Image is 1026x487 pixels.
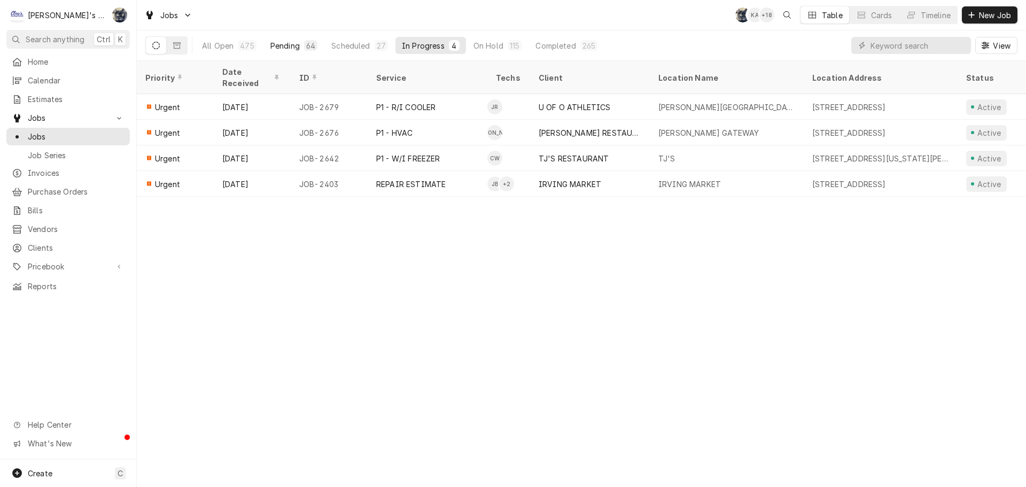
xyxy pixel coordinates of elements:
span: View [991,40,1013,51]
span: K [118,34,123,45]
a: Purchase Orders [6,183,130,200]
div: Sarah Bendele's Avatar [735,7,750,22]
div: SB [735,7,750,22]
span: New Job [977,10,1013,21]
a: Go to What's New [6,435,130,452]
div: [PERSON_NAME] GATEWAY [658,127,759,138]
a: Calendar [6,72,130,89]
div: Active [976,127,1002,138]
button: View [975,37,1017,54]
div: Location Name [658,72,793,83]
div: P1 - HVAC [376,127,413,138]
span: Jobs [28,131,125,142]
div: All Open [202,40,234,51]
span: Search anything [26,34,84,45]
a: Estimates [6,90,130,108]
span: Clients [28,242,125,253]
div: ID [299,72,357,83]
div: 115 [510,40,519,51]
div: JOB-2642 [291,145,368,171]
span: Help Center [28,419,123,430]
a: Job Series [6,146,130,164]
span: Vendors [28,223,125,235]
div: 475 [240,40,254,51]
span: Reports [28,281,125,292]
div: Techs [496,72,522,83]
span: What's New [28,438,123,449]
span: C [118,468,123,479]
div: [DATE] [214,120,291,145]
button: Open search [779,6,796,24]
div: Scheduled [331,40,370,51]
div: [STREET_ADDRESS] [812,179,886,190]
div: 's Avatar [499,176,514,191]
div: KA [748,7,763,22]
span: Calendar [28,75,125,86]
a: Go to Pricebook [6,258,130,275]
div: JB [487,176,502,191]
div: [PERSON_NAME][GEOGRAPHIC_DATA] [658,102,795,113]
div: IRVING MARKET [539,179,601,190]
div: Active [976,102,1002,113]
div: [STREET_ADDRESS] [812,102,886,113]
span: Home [28,56,125,67]
div: + 18 [759,7,774,22]
div: P1 - R/I COOLER [376,102,436,113]
div: SB [112,7,127,22]
span: Invoices [28,167,125,179]
span: Urgent [155,127,180,138]
div: + 2 [499,176,514,191]
span: Bills [28,205,125,216]
div: Sarah Bendele's Avatar [112,7,127,22]
a: Invoices [6,164,130,182]
span: Ctrl [97,34,111,45]
div: 64 [306,40,315,51]
div: JOB-2676 [291,120,368,145]
div: IRVING MARKET [658,179,721,190]
div: REPAIR ESTIMATE [376,179,446,190]
a: Bills [6,202,130,219]
div: In Progress [402,40,445,51]
span: Purchase Orders [28,186,125,197]
a: Home [6,53,130,71]
div: 27 [377,40,386,51]
div: On Hold [473,40,503,51]
div: JOB-2679 [291,94,368,120]
div: Completed [535,40,576,51]
div: Location Address [812,72,947,83]
a: Vendors [6,220,130,238]
div: Client [539,72,639,83]
div: [DATE] [214,94,291,120]
div: Korey Austin's Avatar [748,7,763,22]
div: 4 [451,40,457,51]
a: Clients [6,239,130,257]
span: Create [28,469,52,478]
span: Urgent [155,102,180,113]
div: Joey Brabb's Avatar [487,176,502,191]
div: P1 - W/I FREEZER [376,153,440,164]
button: Search anythingCtrlK [6,30,130,49]
div: 's Avatar [759,7,774,22]
span: Jobs [28,112,108,123]
span: Pricebook [28,261,108,272]
div: [STREET_ADDRESS][US_STATE][PERSON_NAME] [812,153,949,164]
span: Jobs [160,10,178,21]
a: Go to Jobs [6,109,130,127]
div: [STREET_ADDRESS] [812,127,886,138]
div: [PERSON_NAME] [487,125,502,140]
div: Active [976,153,1002,164]
div: Date Received [222,66,280,89]
div: [PERSON_NAME]'s Refrigeration [28,10,106,21]
div: [PERSON_NAME] RESTAURANT [539,127,641,138]
span: Estimates [28,94,125,105]
div: U OF O ATHLETICS [539,102,611,113]
div: CW [487,151,502,166]
div: Cameron Ward's Avatar [487,151,502,166]
div: Clay's Refrigeration's Avatar [10,7,25,22]
div: Jeff Rue's Avatar [487,99,502,114]
div: Cards [871,10,892,21]
div: Priority [145,72,203,83]
div: TJ'S [658,153,675,164]
div: [DATE] [214,171,291,197]
div: 265 [582,40,595,51]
